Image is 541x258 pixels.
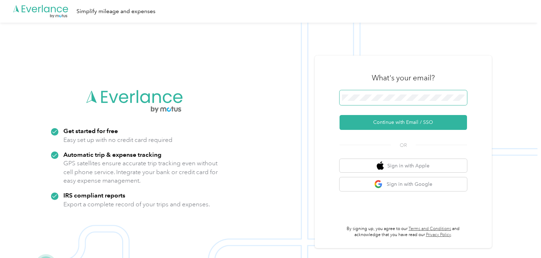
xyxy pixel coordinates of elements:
[340,177,467,191] button: google logoSign in with Google
[374,180,383,189] img: google logo
[63,151,161,158] strong: Automatic trip & expense tracking
[340,159,467,173] button: apple logoSign in with Apple
[63,159,218,185] p: GPS satellites ensure accurate trip tracking even without cell phone service. Integrate your bank...
[63,127,118,134] strong: Get started for free
[76,7,155,16] div: Simplify mileage and expenses
[63,191,125,199] strong: IRS compliant reports
[372,73,435,83] h3: What's your email?
[63,136,172,144] p: Easy set up with no credit card required
[391,142,416,149] span: OR
[340,115,467,130] button: Continue with Email / SSO
[409,226,451,231] a: Terms and Conditions
[340,226,467,238] p: By signing up, you agree to our and acknowledge that you have read our .
[426,232,451,237] a: Privacy Policy
[63,200,210,209] p: Export a complete record of your trips and expenses.
[377,161,384,170] img: apple logo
